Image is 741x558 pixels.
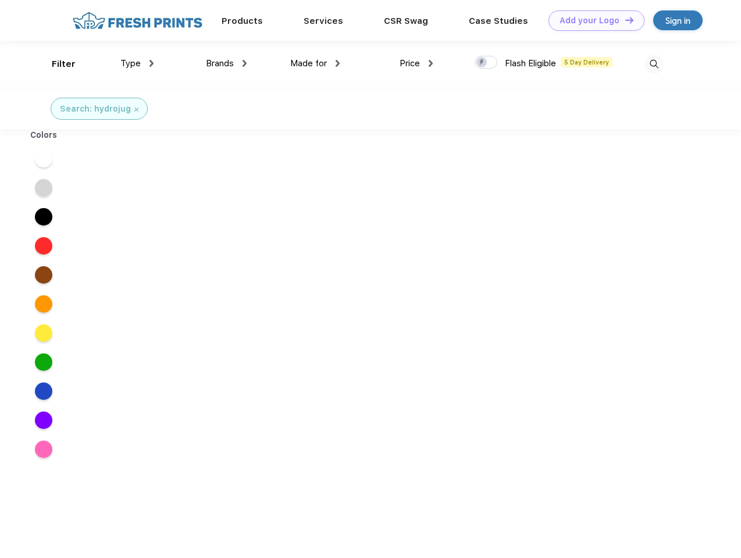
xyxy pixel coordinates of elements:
[60,103,131,115] div: Search: hydrojug
[243,60,247,67] img: dropdown.png
[560,16,619,26] div: Add your Logo
[400,58,420,69] span: Price
[644,55,664,74] img: desktop_search.svg
[505,58,556,69] span: Flash Eligible
[52,58,76,71] div: Filter
[336,60,340,67] img: dropdown.png
[625,17,633,23] img: DT
[290,58,327,69] span: Made for
[653,10,703,30] a: Sign in
[222,16,263,26] a: Products
[561,57,612,67] span: 5 Day Delivery
[134,108,138,112] img: filter_cancel.svg
[120,58,141,69] span: Type
[429,60,433,67] img: dropdown.png
[665,14,690,27] div: Sign in
[206,58,234,69] span: Brands
[22,129,66,141] div: Colors
[69,10,206,31] img: fo%20logo%202.webp
[149,60,154,67] img: dropdown.png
